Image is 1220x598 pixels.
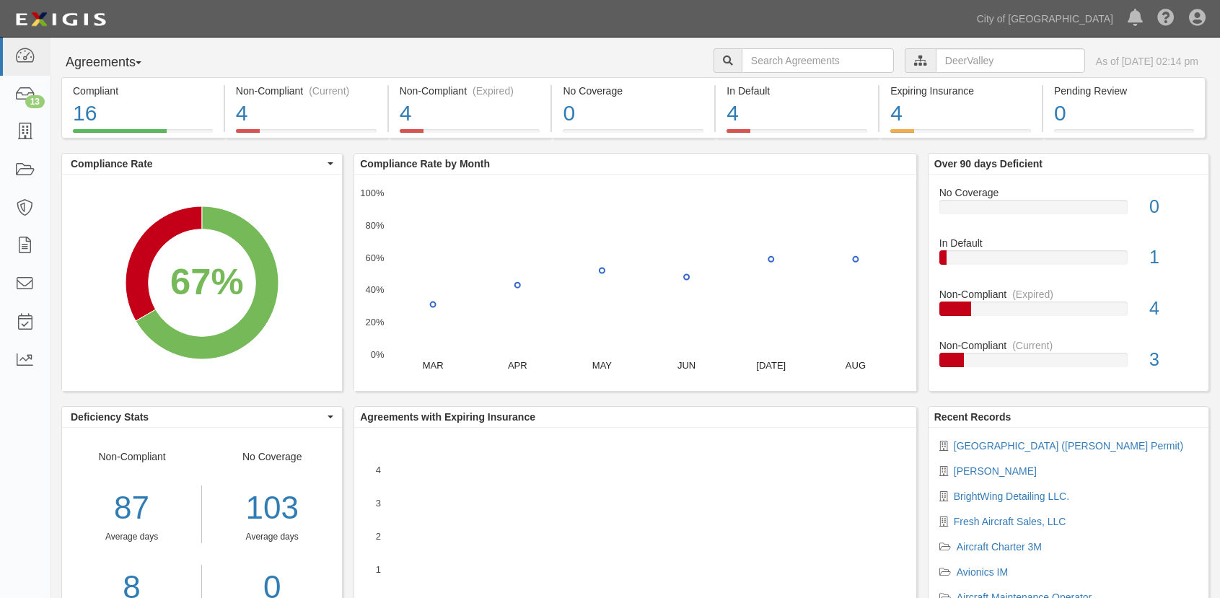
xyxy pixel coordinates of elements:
div: As of [DATE] 02:14 pm [1096,54,1198,69]
a: Avionics IM [957,566,1008,578]
div: In Default [929,236,1208,250]
a: In Default4 [716,129,878,141]
div: 4 [236,98,377,129]
b: Recent Records [934,411,1011,423]
text: 4 [376,465,381,475]
div: No Coverage [929,185,1208,200]
b: Over 90 days Deficient [934,158,1043,170]
div: No Coverage [563,84,703,98]
a: Non-Compliant(Current)3 [939,338,1198,379]
div: Average days [213,531,331,543]
text: [DATE] [757,360,786,371]
div: 67% [170,255,244,307]
a: BrightWing Detailing LLC. [954,491,1069,502]
div: Non-Compliant (Expired) [400,84,540,98]
div: Non-Compliant [929,287,1208,302]
i: Help Center - Complianz [1157,10,1175,27]
div: 4 [400,98,540,129]
input: DeerValley [936,48,1085,73]
div: Expiring Insurance [890,84,1031,98]
div: (Expired) [473,84,514,98]
div: 0 [1138,194,1208,220]
button: Deficiency Stats [62,407,342,427]
div: 0 [563,98,703,129]
button: Agreements [61,48,170,77]
div: Pending Review [1054,84,1194,98]
div: 3 [1138,347,1208,373]
div: Compliant [73,84,213,98]
a: Aircraft Charter 3M [957,541,1042,553]
span: Deficiency Stats [71,410,324,424]
a: City of [GEOGRAPHIC_DATA] [970,4,1120,33]
b: Compliance Rate by Month [360,158,490,170]
span: Compliance Rate [71,157,324,171]
text: JUN [677,360,695,371]
a: Fresh Aircraft Sales, LLC [954,516,1066,527]
text: 100% [361,188,385,198]
div: 4 [890,98,1031,129]
text: 60% [366,252,385,263]
div: Non-Compliant [929,338,1208,353]
div: 0 [1054,98,1194,129]
div: 103 [213,485,331,531]
a: Non-Compliant(Expired)4 [939,287,1198,338]
a: [PERSON_NAME] [954,465,1037,477]
text: APR [508,360,527,371]
div: Average days [62,531,201,543]
div: 4 [1138,296,1208,322]
button: Compliance Rate [62,154,342,174]
a: [GEOGRAPHIC_DATA] ([PERSON_NAME] Permit) [954,440,1183,452]
b: Agreements with Expiring Insurance [360,411,535,423]
div: In Default [727,84,867,98]
text: AUG [846,360,866,371]
div: 16 [73,98,213,129]
svg: A chart. [62,175,342,391]
div: 13 [25,95,45,108]
svg: A chart. [354,175,916,391]
a: Pending Review0 [1043,129,1206,141]
a: Non-Compliant(Current)4 [225,129,387,141]
div: Non-Compliant (Current) [236,84,377,98]
text: 1 [376,564,381,575]
text: 0% [371,349,385,360]
text: 80% [366,220,385,231]
text: 20% [366,317,385,327]
a: No Coverage0 [939,185,1198,237]
div: (Expired) [1012,287,1053,302]
div: 1 [1138,245,1208,271]
img: logo-5460c22ac91f19d4615b14bd174203de0afe785f0fc80cf4dbbc73dc1793850b.png [11,6,110,32]
a: In Default1 [939,236,1198,287]
a: Expiring Insurance4 [879,129,1042,141]
div: 87 [62,485,201,531]
a: Compliant16 [61,129,224,141]
text: MAR [423,360,444,371]
text: 3 [376,498,381,509]
text: MAY [592,360,613,371]
div: (Current) [309,84,349,98]
div: (Current) [1012,338,1053,353]
a: No Coverage0 [552,129,714,141]
text: 2 [376,531,381,542]
a: Non-Compliant(Expired)4 [389,129,551,141]
input: Search Agreements [742,48,894,73]
text: 40% [366,284,385,295]
div: 4 [727,98,867,129]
